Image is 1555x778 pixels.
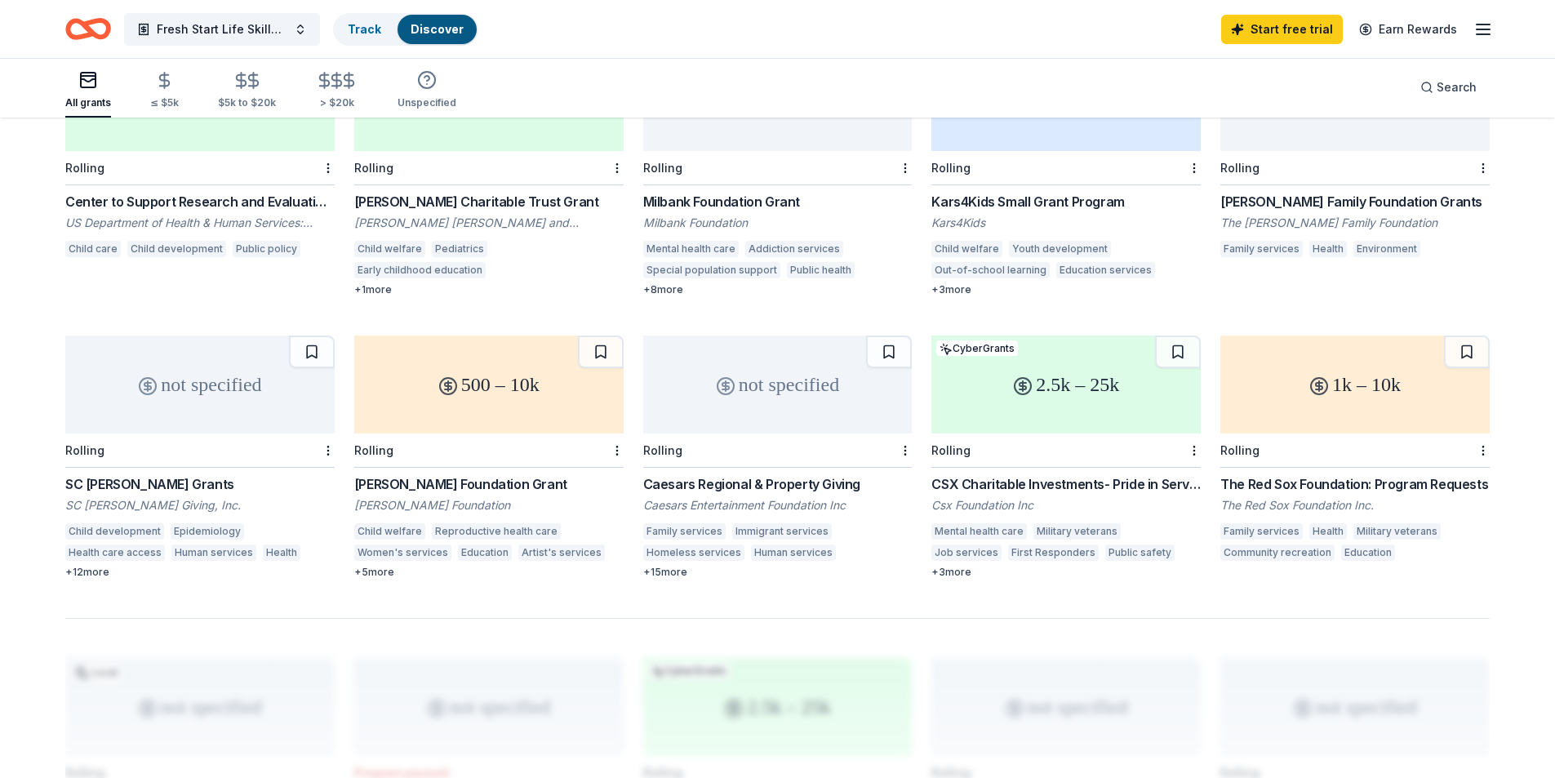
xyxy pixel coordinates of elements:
[65,523,164,540] div: Child development
[1220,474,1490,494] div: The Red Sox Foundation: Program Requests
[643,53,913,296] a: not specifiedRollingMilbank Foundation GrantMilbank FoundationMental health careAddiction service...
[354,53,624,296] a: 20k – 35kCyberGrantsRolling[PERSON_NAME] Charitable Trust Grant[PERSON_NAME] [PERSON_NAME] and [P...
[643,336,913,433] div: not specified
[218,64,276,118] button: $5k to $20k
[315,64,358,118] button: > $20k
[233,241,300,257] div: Public policy
[354,336,624,433] div: 500 – 10k
[1220,53,1490,262] a: not specifiedRolling[PERSON_NAME] Family Foundation GrantsThe [PERSON_NAME] Family FoundationFami...
[1437,78,1477,97] span: Search
[65,443,104,457] div: Rolling
[931,474,1201,494] div: CSX Charitable Investments- Pride in Service Grants
[65,566,335,579] div: + 12 more
[65,64,111,118] button: All grants
[1220,523,1303,540] div: Family services
[931,545,1002,561] div: Job services
[931,497,1201,513] div: Csx Foundation Inc
[643,161,682,175] div: Rolling
[643,241,739,257] div: Mental health care
[411,22,464,36] a: Discover
[931,262,1050,278] div: Out-of-school learning
[65,10,111,48] a: Home
[1220,336,1490,433] div: 1k – 10k
[354,262,486,278] div: Early childhood education
[354,443,393,457] div: Rolling
[936,340,1018,356] div: CyberGrants
[643,443,682,457] div: Rolling
[354,241,425,257] div: Child welfare
[65,192,335,211] div: Center to Support Research and Evaluation Capacity of Child Care and Development Fund Lead Agencies
[931,215,1201,231] div: Kars4Kids
[643,336,913,579] a: not specifiedRollingCaesars Regional & Property GivingCaesars Entertainment Foundation IncFamily ...
[354,336,624,579] a: 500 – 10kRolling[PERSON_NAME] Foundation Grant[PERSON_NAME] FoundationChild welfareReproductive h...
[732,523,832,540] div: Immigrant services
[65,53,335,262] a: 1m – 1.5mRollingCenter to Support Research and Evaluation Capacity of Child Care and Development ...
[65,96,111,109] div: All grants
[354,566,624,579] div: + 5 more
[398,64,456,118] button: Unspecified
[1220,161,1260,175] div: Rolling
[127,241,226,257] div: Child development
[643,523,726,540] div: Family services
[643,192,913,211] div: Milbank Foundation Grant
[931,161,971,175] div: Rolling
[1220,545,1335,561] div: Community recreation
[354,215,624,231] div: [PERSON_NAME] [PERSON_NAME] and [PERSON_NAME] "Mac" [PERSON_NAME] Charitable Trust
[65,474,335,494] div: SC [PERSON_NAME] Grants
[354,545,451,561] div: Women's services
[171,523,244,540] div: Epidemiology
[931,523,1027,540] div: Mental health care
[931,566,1201,579] div: + 3 more
[1309,241,1347,257] div: Health
[150,96,179,109] div: ≤ $5k
[643,497,913,513] div: Caesars Entertainment Foundation Inc
[65,336,335,433] div: not specified
[931,443,971,457] div: Rolling
[432,241,487,257] div: Pediatrics
[65,215,335,231] div: US Department of Health & Human Services: Administration for Children & Families
[458,545,512,561] div: Education
[1105,545,1175,561] div: Public safety
[157,20,287,39] span: Fresh Start Life Skills Program
[931,53,1201,296] a: 500 – 2kRollingKars4Kids Small Grant ProgramKars4KidsChild welfareYouth developmentOut-of-school ...
[643,566,913,579] div: + 15 more
[333,13,478,46] button: TrackDiscover
[643,283,913,296] div: + 8 more
[643,545,744,561] div: Homeless services
[1353,523,1441,540] div: Military veterans
[218,96,276,109] div: $5k to $20k
[1353,241,1420,257] div: Environment
[1349,15,1467,44] a: Earn Rewards
[171,545,256,561] div: Human services
[263,545,300,561] div: Health
[1033,523,1121,540] div: Military veterans
[1220,336,1490,566] a: 1k – 10kRollingThe Red Sox Foundation: Program RequestsThe Red Sox Foundation Inc.Family services...
[931,192,1201,211] div: Kars4Kids Small Grant Program
[1220,192,1490,211] div: [PERSON_NAME] Family Foundation Grants
[518,545,605,561] div: Artist's services
[354,474,624,494] div: [PERSON_NAME] Foundation Grant
[1341,545,1395,561] div: Education
[65,497,335,513] div: SC [PERSON_NAME] Giving, Inc.
[354,192,624,211] div: [PERSON_NAME] Charitable Trust Grant
[124,13,320,46] button: Fresh Start Life Skills Program
[787,262,855,278] div: Public health
[432,523,561,540] div: Reproductive health care
[65,336,335,579] a: not specifiedRollingSC [PERSON_NAME] GrantsSC [PERSON_NAME] Giving, Inc.Child developmentEpidemio...
[354,523,425,540] div: Child welfare
[643,474,913,494] div: Caesars Regional & Property Giving
[354,497,624,513] div: [PERSON_NAME] Foundation
[745,241,843,257] div: Addiction services
[354,161,393,175] div: Rolling
[1221,15,1343,44] a: Start free trial
[398,96,456,109] div: Unspecified
[931,336,1201,433] div: 2.5k – 25k
[1220,215,1490,231] div: The [PERSON_NAME] Family Foundation
[1220,443,1260,457] div: Rolling
[931,241,1002,257] div: Child welfare
[1008,545,1099,561] div: First Responders
[1220,241,1303,257] div: Family services
[1056,262,1155,278] div: Education services
[1407,71,1490,104] button: Search
[1309,523,1347,540] div: Health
